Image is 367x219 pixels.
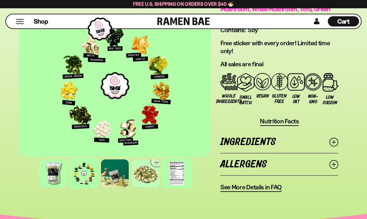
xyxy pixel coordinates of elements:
span: Free sticker with every order! Limited time only! [220,39,330,55]
span: Vegan [256,93,269,99]
span: Gluten Free [272,93,287,104]
p: All sales are final [220,60,338,68]
span: Whole Ingredients [216,93,241,104]
span: Non-GMO [308,94,318,105]
div: Cart [328,14,359,28]
span: Low Fat [291,94,301,105]
span: See More Details in FAQ [220,183,282,191]
a: Ingredients [220,131,338,153]
a: Allergens [220,153,338,175]
span: Nutrition Facts [260,117,299,125]
span: Low Sodium [323,95,337,106]
span: Small Batch [240,95,252,106]
button: Nutrition Facts [260,117,299,126]
a: See More Details in FAQ [220,183,282,192]
a: Shop [34,16,48,26]
span: Free U.S. Shipping on Orders over $40 🍜 [133,1,234,7]
button: Mobile Menu Trigger [16,19,24,24]
span: Cart [337,18,350,25]
span: Shop [34,17,48,26]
